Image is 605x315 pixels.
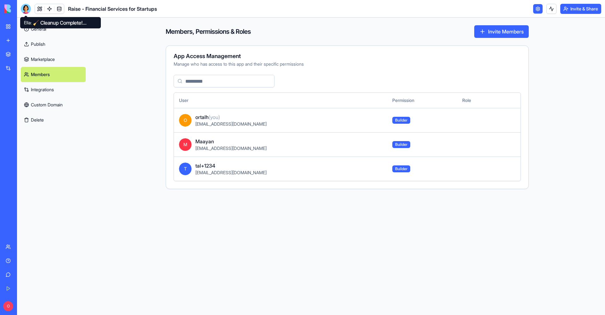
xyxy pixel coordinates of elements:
button: Invite Members [474,25,529,38]
span: Builder [392,117,410,124]
a: Custom Domain [21,97,86,112]
span: Builder [392,165,410,172]
span: (you) [209,114,220,120]
div: Manage who has access to this app and their specific permissions [174,61,521,67]
th: Role [457,93,498,108]
button: Delete [21,112,86,128]
span: Maayan [195,138,214,145]
a: Members [21,67,86,82]
span: O [3,301,13,311]
th: User [174,93,387,108]
a: General [21,21,86,37]
img: logo [4,4,43,13]
span: [EMAIL_ADDRESS][DOMAIN_NAME] [195,170,267,175]
span: O [179,114,192,127]
span: [EMAIL_ADDRESS][DOMAIN_NAME] [195,146,267,151]
span: Builder [392,141,410,148]
h4: Members, Permissions & Roles [166,27,251,36]
span: M [179,138,192,151]
th: Permission [387,93,458,108]
a: Integrations [21,82,86,97]
button: Invite & Share [560,4,601,14]
span: Raise - Financial Services for Startups [68,5,157,13]
span: [EMAIL_ADDRESS][DOMAIN_NAME] [195,121,267,127]
span: T [179,163,192,175]
a: Publish [21,37,86,52]
span: tal+1234 [195,162,215,169]
a: Marketplace [21,52,86,67]
div: App Access Management [174,53,521,59]
span: ortalh [195,113,220,121]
